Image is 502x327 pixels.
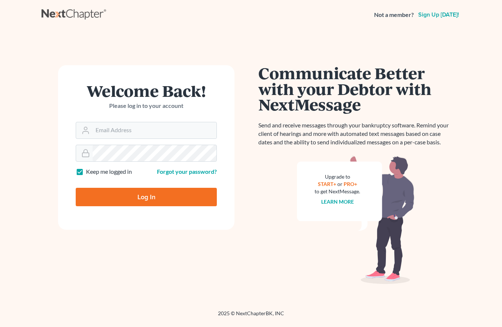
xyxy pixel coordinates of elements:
[344,181,357,187] a: PRO+
[318,181,336,187] a: START+
[157,168,217,175] a: Forgot your password?
[93,122,216,138] input: Email Address
[315,173,360,180] div: Upgrade to
[42,310,460,323] div: 2025 © NextChapterBK, INC
[86,168,132,176] label: Keep me logged in
[258,121,453,147] p: Send and receive messages through your bankruptcy software. Remind your client of hearings and mo...
[297,155,415,284] img: nextmessage_bg-59042aed3d76b12b5cd301f8e5b87938c9018125f34e5fa2b7a6b67550977c72.svg
[76,102,217,110] p: Please log in to your account
[258,65,453,112] h1: Communicate Better with your Debtor with NextMessage
[321,198,354,205] a: Learn more
[374,11,414,19] strong: Not a member?
[337,181,343,187] span: or
[417,12,460,18] a: Sign up [DATE]!
[315,188,360,195] div: to get NextMessage.
[76,188,217,206] input: Log In
[76,83,217,99] h1: Welcome Back!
